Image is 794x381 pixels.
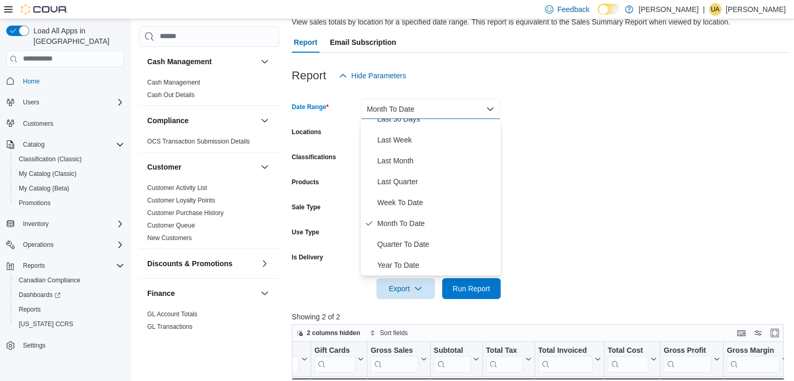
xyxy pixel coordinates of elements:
[663,346,720,372] button: Gross Profit
[23,220,49,228] span: Inventory
[21,4,68,15] img: Cova
[147,222,195,229] a: Customer Queue
[139,135,279,152] div: Compliance
[538,346,592,355] div: Total Invoiced
[10,317,128,331] button: [US_STATE] CCRS
[23,120,53,128] span: Customers
[19,170,77,178] span: My Catalog (Classic)
[371,346,427,372] button: Gross Sales
[19,239,58,251] button: Operations
[258,161,271,173] button: Customer
[752,327,764,339] button: Display options
[434,346,471,372] div: Subtotal
[10,273,128,288] button: Canadian Compliance
[598,4,620,15] input: Dark Mode
[2,74,128,89] button: Home
[147,310,197,318] span: GL Account Totals
[768,327,781,339] button: Enter fullscreen
[383,278,429,299] span: Export
[2,95,128,110] button: Users
[147,162,256,172] button: Customer
[15,318,124,330] span: Washington CCRS
[735,327,748,339] button: Keyboard shortcuts
[19,320,73,328] span: [US_STATE] CCRS
[377,196,496,209] span: Week To Date
[15,274,124,287] span: Canadian Compliance
[147,184,207,192] span: Customer Activity List
[19,155,82,163] span: Classification (Classic)
[486,346,531,372] button: Total Tax
[147,78,200,87] span: Cash Management
[292,327,364,339] button: 2 columns hidden
[139,182,279,248] div: Customer
[2,258,128,273] button: Reports
[292,178,319,186] label: Products
[147,91,195,99] a: Cash Out Details
[15,289,124,301] span: Dashboards
[558,4,589,15] span: Feedback
[608,346,648,372] div: Total Cost
[709,3,721,16] div: Usama Alhassani
[486,346,523,372] div: Total Tax
[23,261,45,270] span: Reports
[19,259,49,272] button: Reports
[608,346,657,372] button: Total Cost
[2,237,128,252] button: Operations
[538,346,592,372] div: Total Invoiced
[262,346,299,355] div: Net Sold
[147,197,215,204] a: Customer Loyalty Points
[19,218,124,230] span: Inventory
[2,116,128,131] button: Customers
[19,138,124,151] span: Catalog
[147,311,197,318] a: GL Account Totals
[23,140,44,149] span: Catalog
[147,115,256,126] button: Compliance
[2,217,128,231] button: Inventory
[147,234,192,242] span: New Customers
[10,152,128,166] button: Classification (Classic)
[434,346,471,355] div: Subtotal
[147,79,200,86] a: Cash Management
[292,203,321,211] label: Sale Type
[292,153,336,161] label: Classifications
[19,117,57,130] a: Customers
[608,346,648,355] div: Total Cost
[377,238,496,251] span: Quarter To Date
[434,346,479,372] button: Subtotal
[258,55,271,68] button: Cash Management
[314,346,364,372] button: Gift Cards
[377,217,496,230] span: Month To Date
[292,312,789,322] p: Showing 2 of 2
[147,196,215,205] span: Customer Loyalty Points
[376,278,435,299] button: Export
[15,168,124,180] span: My Catalog (Classic)
[486,346,523,355] div: Total Tax
[15,289,65,301] a: Dashboards
[19,96,43,109] button: Users
[19,75,44,88] a: Home
[15,182,124,195] span: My Catalog (Beta)
[258,287,271,300] button: Finance
[147,209,224,217] span: Customer Purchase History
[147,138,250,145] a: OCS Transaction Submission Details
[19,239,124,251] span: Operations
[377,134,496,146] span: Last Week
[292,17,730,28] div: View sales totals by location for a specified date range. This report is equivalent to the Sales ...
[19,75,124,88] span: Home
[15,168,81,180] a: My Catalog (Classic)
[361,119,501,276] div: Select listbox
[292,103,329,111] label: Date Range
[147,221,195,230] span: Customer Queue
[703,3,705,16] p: |
[10,166,128,181] button: My Catalog (Classic)
[314,346,355,372] div: Gift Card Sales
[377,259,496,271] span: Year To Date
[139,308,279,337] div: Finance
[307,329,360,337] span: 2 columns hidden
[453,283,490,294] span: Run Report
[294,32,317,53] span: Report
[727,346,788,372] button: Gross Margin
[292,128,322,136] label: Locations
[23,341,45,350] span: Settings
[2,137,128,152] button: Catalog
